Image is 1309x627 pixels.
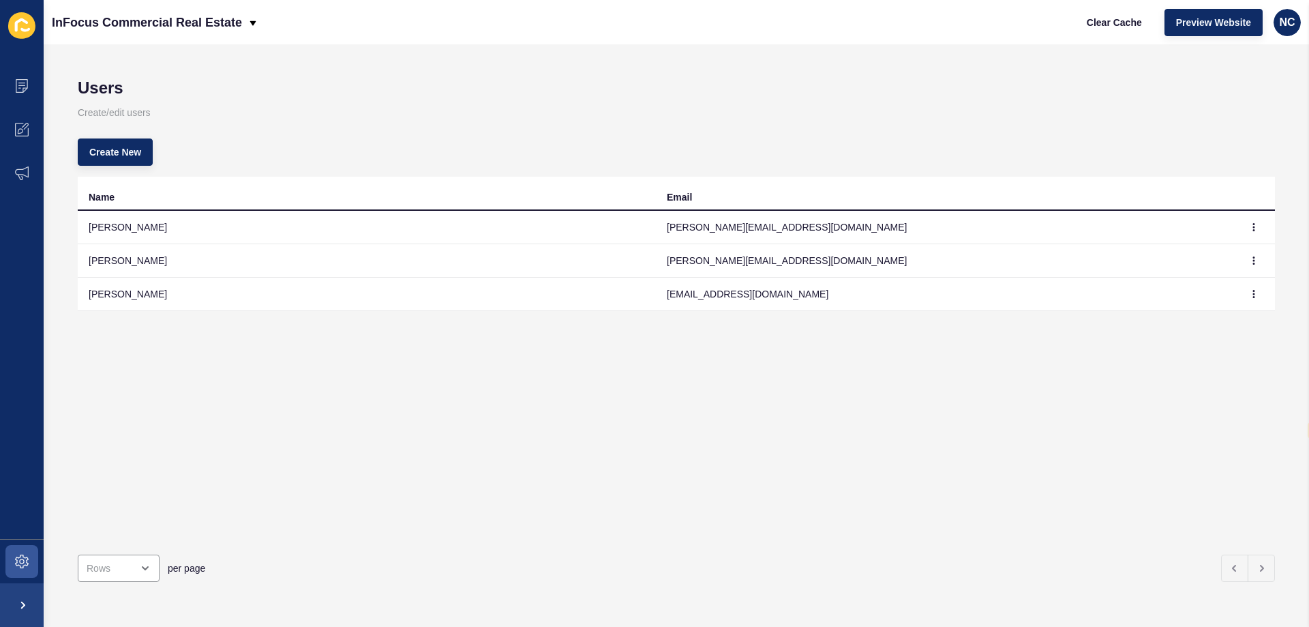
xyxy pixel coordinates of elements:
td: [PERSON_NAME] [78,244,656,278]
span: NC [1279,16,1295,29]
button: Clear Cache [1075,9,1154,36]
span: Preview Website [1176,16,1251,29]
td: [PERSON_NAME] [78,211,656,244]
div: Name [89,190,115,204]
td: [PERSON_NAME][EMAIL_ADDRESS][DOMAIN_NAME] [656,211,1234,244]
td: [PERSON_NAME] [78,278,656,311]
div: open menu [78,555,160,582]
div: Email [667,190,692,204]
td: [EMAIL_ADDRESS][DOMAIN_NAME] [656,278,1234,311]
p: Create/edit users [78,98,1275,128]
td: [PERSON_NAME][EMAIL_ADDRESS][DOMAIN_NAME] [656,244,1234,278]
span: Create New [89,145,141,159]
p: InFocus Commercial Real Estate [52,5,242,40]
button: Preview Website [1164,9,1263,36]
button: Create New [78,138,153,166]
span: Clear Cache [1087,16,1142,29]
h1: Users [78,78,1275,98]
span: per page [168,562,205,575]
